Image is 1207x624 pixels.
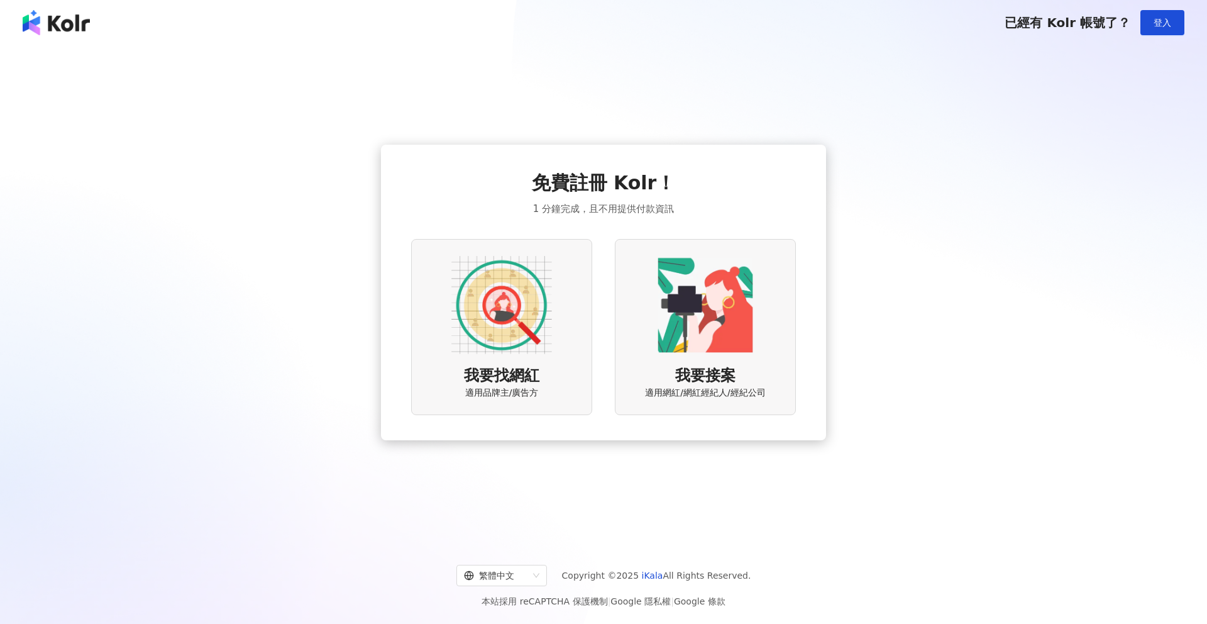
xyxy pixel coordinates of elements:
[23,10,90,35] img: logo
[645,387,765,399] span: 適用網紅/網紅經紀人/經紀公司
[642,571,663,581] a: iKala
[464,365,539,387] span: 我要找網紅
[610,596,671,606] a: Google 隱私權
[562,568,751,583] span: Copyright © 2025 All Rights Reserved.
[532,170,676,196] span: 免費註冊 Kolr！
[671,596,674,606] span: |
[675,365,736,387] span: 我要接案
[465,387,539,399] span: 適用品牌主/廣告方
[608,596,611,606] span: |
[1005,15,1130,30] span: 已經有 Kolr 帳號了？
[464,565,528,586] div: 繁體中文
[451,255,552,355] img: AD identity option
[655,255,756,355] img: KOL identity option
[1154,18,1171,28] span: 登入
[482,594,725,609] span: 本站採用 reCAPTCHA 保護機制
[533,201,674,216] span: 1 分鐘完成，且不用提供付款資訊
[1140,10,1184,35] button: 登入
[674,596,725,606] a: Google 條款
